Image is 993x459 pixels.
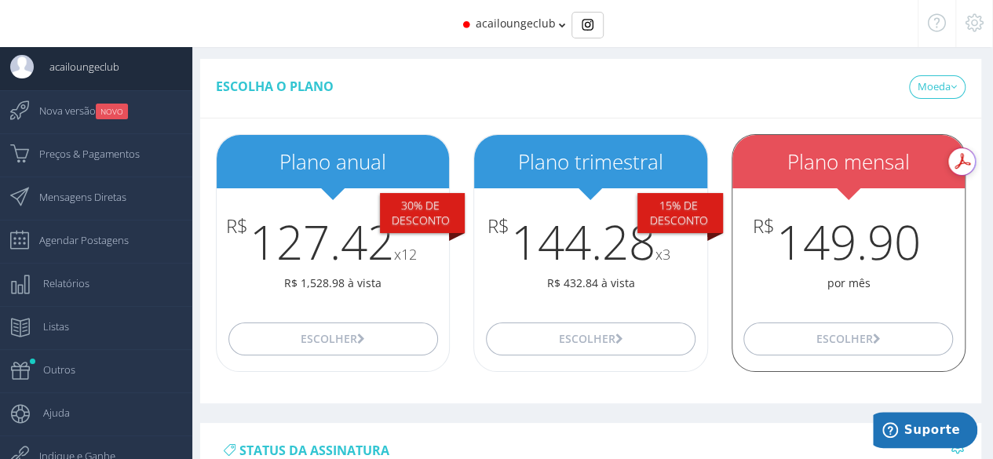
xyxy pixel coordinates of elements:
[380,193,465,234] div: 30% De desconto
[27,264,89,303] span: Relatórios
[582,19,593,31] img: Instagram_simple_icon.svg
[474,151,706,173] h2: Plano trimestral
[873,412,977,451] iframe: Abre um widget para que você possa encontrar mais informações
[217,275,449,291] p: R$ 1,528.98 à vista
[27,350,75,389] span: Outros
[732,275,965,291] p: por mês
[474,216,706,268] h3: 144.28
[486,322,695,355] button: Escolher
[476,16,556,31] span: acailoungeclub
[96,104,128,119] small: NOVO
[10,55,34,78] img: User Image
[27,393,70,432] span: Ajuda
[753,216,775,236] span: R$
[226,216,248,236] span: R$
[217,216,449,268] h3: 127.42
[909,75,966,99] a: Moeda
[34,47,119,86] span: acailoungeclub
[487,216,509,236] span: R$
[24,220,129,260] span: Agendar Postagens
[732,151,965,173] h2: Plano mensal
[24,177,126,217] span: Mensagens Diretas
[228,322,438,355] button: Escolher
[637,193,722,234] div: 15% De desconto
[571,12,604,38] div: Basic example
[655,245,670,264] small: x3
[27,307,69,346] span: Listas
[394,245,417,264] small: x12
[24,91,128,130] span: Nova versão
[474,275,706,291] p: R$ 432.84 à vista
[24,134,140,173] span: Preços & Pagamentos
[216,78,334,95] span: Escolha o plano
[217,151,449,173] h2: Plano anual
[743,322,953,355] button: Escolher
[732,216,965,268] h3: 149.90
[239,442,389,459] span: status da assinatura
